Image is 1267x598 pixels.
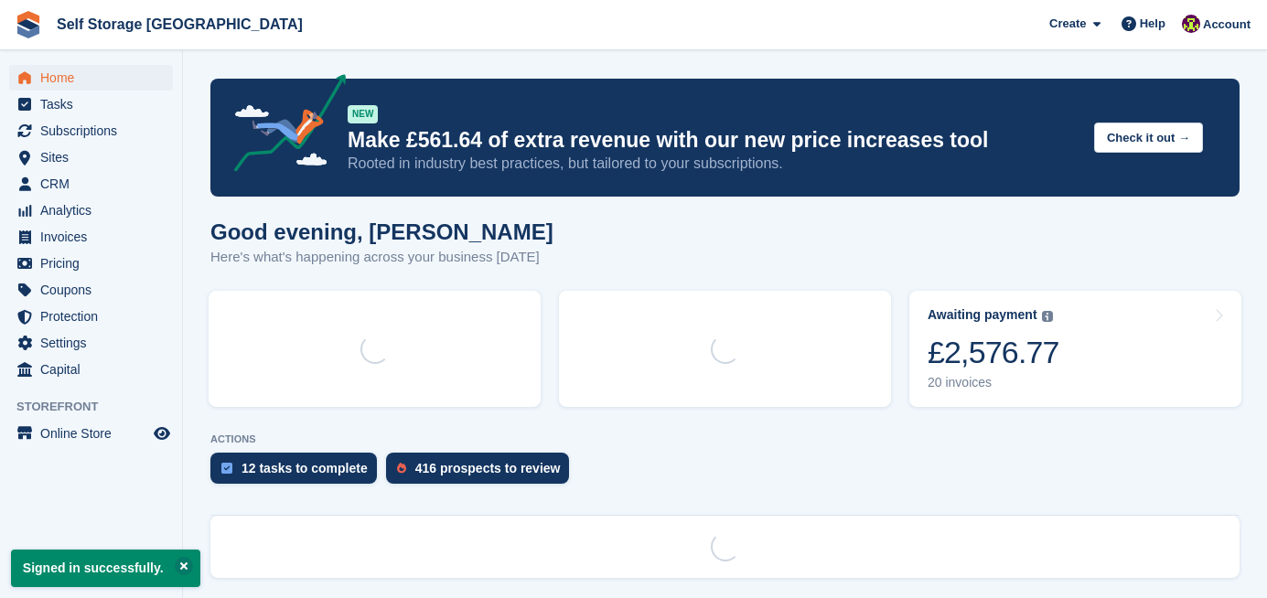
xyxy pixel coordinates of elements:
[1049,15,1086,33] span: Create
[49,9,310,39] a: Self Storage [GEOGRAPHIC_DATA]
[40,304,150,329] span: Protection
[11,550,200,587] p: Signed in successfully.
[1042,311,1053,322] img: icon-info-grey-7440780725fd019a000dd9b08b2336e03edf1995a4989e88bcd33f0948082b44.svg
[40,171,150,197] span: CRM
[40,357,150,382] span: Capital
[40,330,150,356] span: Settings
[1094,123,1203,153] button: Check it out →
[219,74,347,178] img: price-adjustments-announcement-icon-8257ccfd72463d97f412b2fc003d46551f7dbcb40ab6d574587a9cd5c0d94...
[386,453,579,493] a: 416 prospects to review
[909,291,1241,407] a: Awaiting payment £2,576.77 20 invoices
[9,421,173,446] a: menu
[40,65,150,91] span: Home
[16,398,182,416] span: Storefront
[210,247,553,268] p: Here's what's happening across your business [DATE]
[415,461,561,475] div: 416 prospects to review
[15,11,42,38] img: stora-icon-8386f47178a22dfd0bd8f6a31ec36ba5ce8667c1dd55bd0f319d3a0aa187defe.svg
[348,127,1079,154] p: Make £561.64 of extra revenue with our new price increases tool
[9,330,173,356] a: menu
[9,118,173,144] a: menu
[40,421,150,446] span: Online Store
[40,144,150,170] span: Sites
[9,198,173,223] a: menu
[9,171,173,197] a: menu
[9,144,173,170] a: menu
[40,118,150,144] span: Subscriptions
[928,334,1059,371] div: £2,576.77
[348,154,1079,174] p: Rooted in industry best practices, but tailored to your subscriptions.
[348,105,378,123] div: NEW
[9,304,173,329] a: menu
[9,357,173,382] a: menu
[9,65,173,91] a: menu
[151,422,173,444] a: Preview store
[928,375,1059,390] div: 20 invoices
[210,219,553,244] h1: Good evening, [PERSON_NAME]
[40,277,150,303] span: Coupons
[221,463,232,474] img: task-75834270c22a3079a89374b754ae025e5fb1db73e45f91037f5363f120a921f8.svg
[397,463,406,474] img: prospect-51fa495bee0391a8d652442698ab0144808aea92771e9ea1ae160a38d050c398.svg
[210,433,1240,445] p: ACTIONS
[40,251,150,276] span: Pricing
[1182,15,1200,33] img: Nicholas Williams
[210,453,386,493] a: 12 tasks to complete
[9,251,173,276] a: menu
[9,91,173,117] a: menu
[1203,16,1251,34] span: Account
[1140,15,1165,33] span: Help
[9,224,173,250] a: menu
[40,224,150,250] span: Invoices
[40,198,150,223] span: Analytics
[242,461,368,475] div: 12 tasks to complete
[40,91,150,117] span: Tasks
[9,277,173,303] a: menu
[928,307,1037,323] div: Awaiting payment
